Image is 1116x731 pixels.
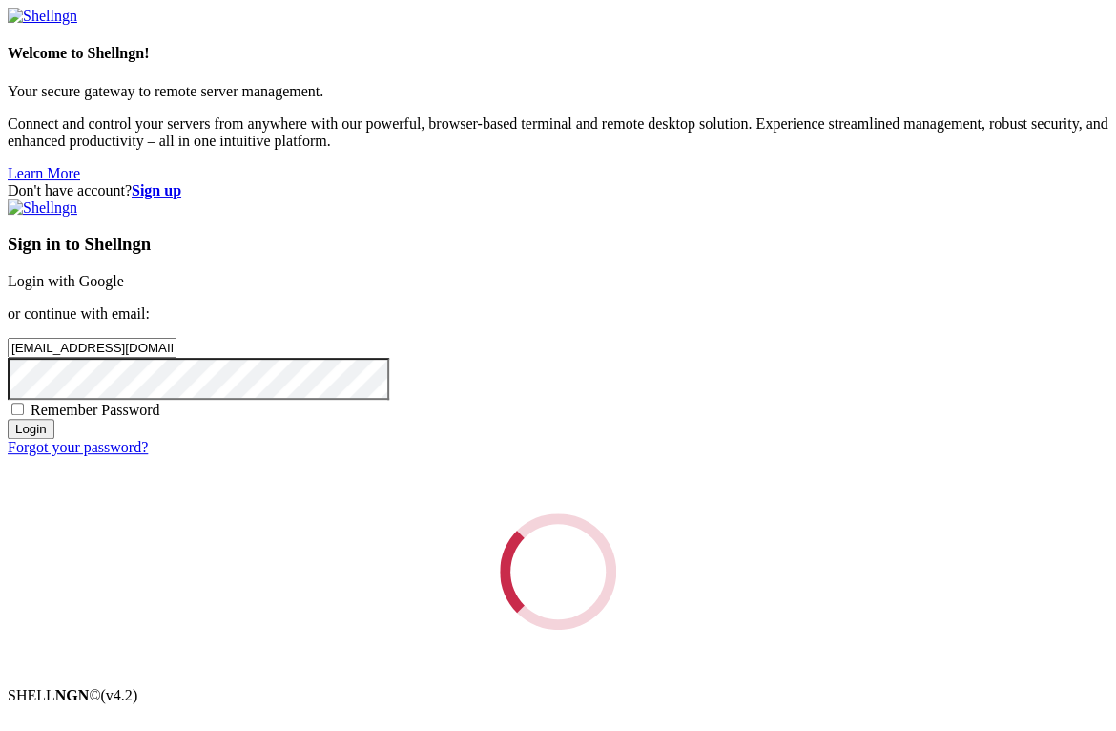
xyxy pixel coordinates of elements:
p: Connect and control your servers from anywhere with our powerful, browser-based terminal and remo... [8,115,1108,150]
h4: Welcome to Shellngn! [8,45,1108,62]
a: Sign up [132,182,181,198]
input: Remember Password [11,403,24,415]
img: Shellngn [8,8,77,25]
div: Don't have account? [8,182,1108,199]
p: or continue with email: [8,305,1108,323]
a: Forgot your password? [8,439,148,455]
h3: Sign in to Shellngn [8,234,1108,255]
input: Email address [8,338,176,358]
b: NGN [55,687,90,703]
span: 4.2.0 [101,687,138,703]
span: SHELL © [8,687,137,703]
a: Learn More [8,165,80,181]
img: Shellngn [8,199,77,217]
span: Remember Password [31,402,160,418]
div: Loading... [500,513,616,630]
a: Login with Google [8,273,124,289]
p: Your secure gateway to remote server management. [8,83,1108,100]
input: Login [8,419,54,439]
